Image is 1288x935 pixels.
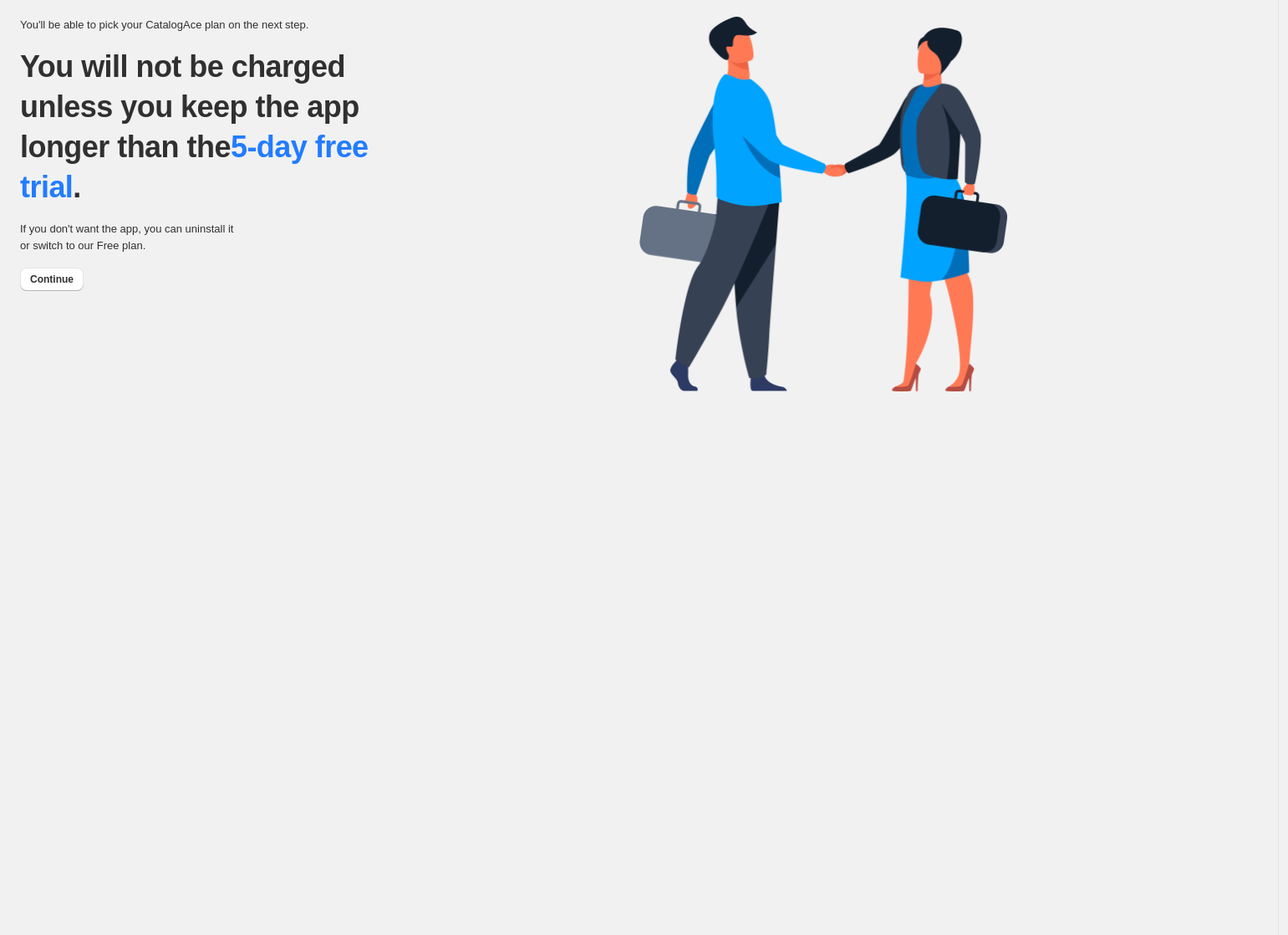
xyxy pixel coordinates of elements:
[20,17,639,33] p: You'll be able to pick your CatalogAce plan on the next step.
[20,268,84,291] button: Continue
[30,273,74,286] span: Continue
[20,221,242,254] p: If you don't want the app, you can uninstall it or switch to our Free plan.
[20,47,413,207] p: You will not be charged unless you keep the app longer than the .
[639,17,1007,391] img: trial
